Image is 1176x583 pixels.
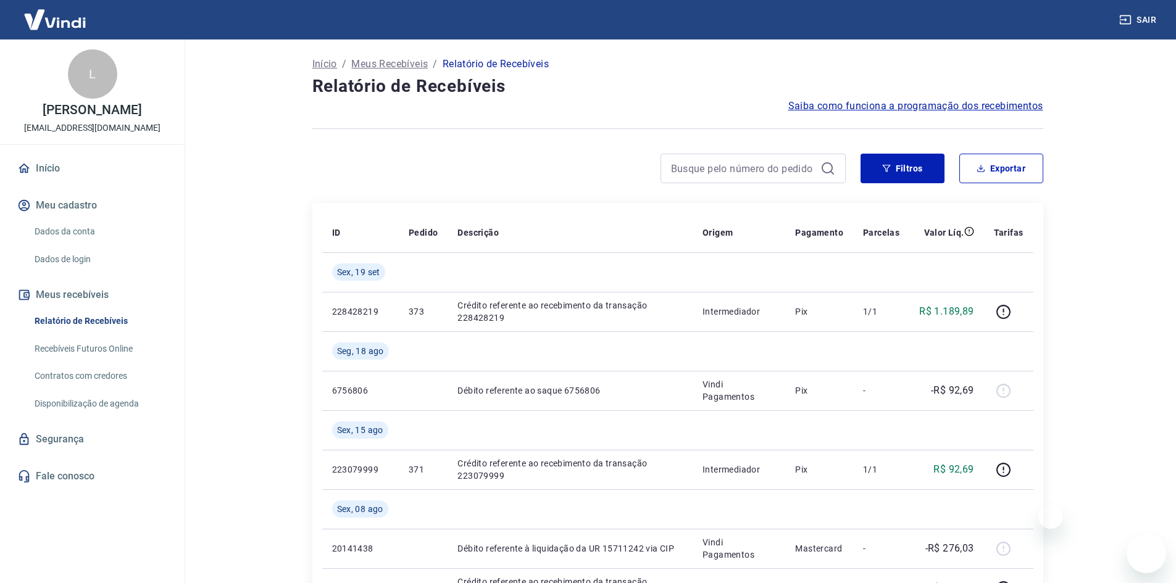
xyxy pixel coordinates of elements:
[15,155,170,182] a: Início
[312,74,1043,99] h4: Relatório de Recebíveis
[332,305,389,318] p: 228428219
[443,57,549,72] p: Relatório de Recebíveis
[332,384,389,397] p: 6756806
[337,503,383,515] span: Sex, 08 ago
[24,122,161,134] p: [EMAIL_ADDRESS][DOMAIN_NAME]
[337,266,380,278] span: Sex, 19 set
[863,305,899,318] p: 1/1
[337,424,383,436] span: Sex, 15 ago
[30,219,170,244] a: Dados da conta
[919,304,974,319] p: R$ 1.189,89
[43,104,141,117] p: [PERSON_NAME]
[409,463,438,476] p: 371
[337,345,384,357] span: Seg, 18 ago
[925,541,974,556] p: -R$ 276,03
[863,463,899,476] p: 1/1
[30,363,170,389] a: Contratos com credores
[332,463,389,476] p: 223079999
[409,226,438,239] p: Pedido
[30,391,170,416] a: Disponibilização de agenda
[861,154,945,183] button: Filtros
[332,542,389,555] p: 20141438
[795,226,843,239] p: Pagamento
[15,426,170,453] a: Segurança
[342,57,346,72] p: /
[312,57,337,72] a: Início
[15,281,170,308] button: Meus recebíveis
[457,384,683,397] p: Débito referente ao saque 6756806
[457,226,499,239] p: Descrição
[457,299,683,324] p: Crédito referente ao recebimento da transação 228428219
[30,247,170,272] a: Dados de login
[15,192,170,219] button: Meu cadastro
[1038,504,1063,529] iframe: Fechar mensagem
[994,226,1024,239] p: Tarifas
[30,336,170,362] a: Recebíveis Futuros Online
[959,154,1043,183] button: Exportar
[863,542,899,555] p: -
[68,49,117,99] div: L
[703,536,776,561] p: Vindi Pagamentos
[1127,534,1166,573] iframe: Botão para abrir a janela de mensagens
[703,378,776,403] p: Vindi Pagamentos
[457,457,683,482] p: Crédito referente ao recebimento da transação 223079999
[863,384,899,397] p: -
[931,383,974,398] p: -R$ 92,69
[924,226,964,239] p: Valor Líq.
[795,542,843,555] p: Mastercard
[863,226,899,239] p: Parcelas
[15,1,95,38] img: Vindi
[795,384,843,397] p: Pix
[332,226,341,239] p: ID
[30,308,170,334] a: Relatório de Recebíveis
[15,463,170,490] a: Fale conosco
[671,159,815,178] input: Busque pelo número do pedido
[703,463,776,476] p: Intermediador
[933,462,974,477] p: R$ 92,69
[788,99,1043,114] a: Saiba como funciona a programação dos recebimentos
[703,226,733,239] p: Origem
[351,57,428,72] a: Meus Recebíveis
[1117,9,1161,31] button: Sair
[433,57,437,72] p: /
[795,305,843,318] p: Pix
[795,463,843,476] p: Pix
[409,305,438,318] p: 373
[457,542,683,555] p: Débito referente à liquidação da UR 15711242 via CIP
[703,305,776,318] p: Intermediador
